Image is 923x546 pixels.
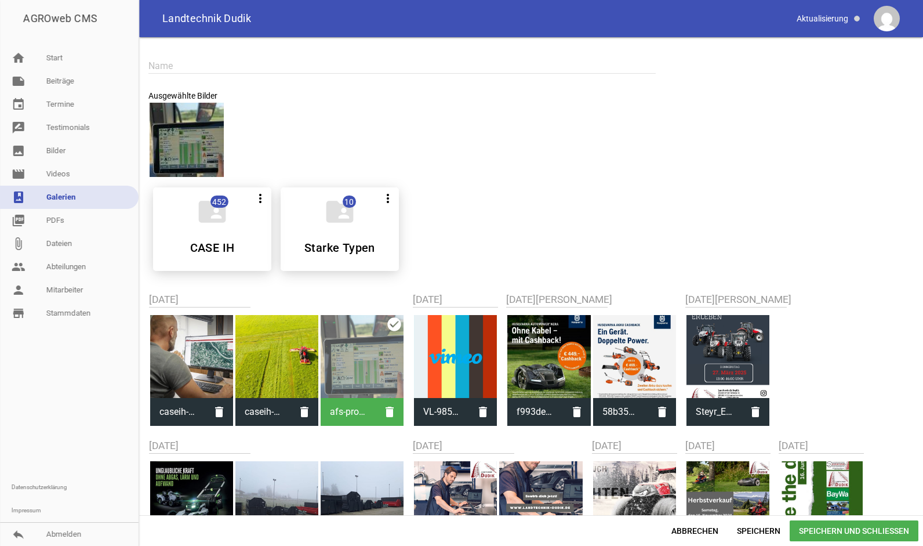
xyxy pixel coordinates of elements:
[162,13,251,24] span: Landtechnik Dudik
[148,90,217,102] label: Ausgewählte Bilder
[413,438,583,454] h2: [DATE]
[12,527,26,541] i: reply
[343,196,356,208] span: 10
[377,187,399,208] button: more_vert
[12,306,26,320] i: store_mall_directory
[12,214,26,227] i: picture_as_pdf
[742,398,769,426] i: delete
[685,292,791,308] h2: [DATE][PERSON_NAME]
[12,51,26,65] i: home
[12,97,26,111] i: event
[779,438,864,454] h2: [DATE]
[235,397,290,427] span: caseih-optum-300-cvxdrive-2007-at-0814-1621-1080.jpg
[662,520,728,541] span: Abbrechen
[210,196,228,208] span: 452
[12,190,26,204] i: photo_album
[12,121,26,135] i: rate_review
[12,144,26,158] i: image
[469,398,497,426] i: delete
[324,196,356,228] i: folder_shared
[376,398,404,426] i: delete
[12,167,26,181] i: movie
[149,438,405,454] h2: [DATE]
[153,187,271,271] div: CASE IH
[281,187,399,271] div: Starke Typen
[728,520,790,541] span: Speichern
[150,397,205,427] span: caseih-optum-afs-connect-0721-at-1b3a9485-ret1-1621-1080.jpg
[414,397,469,427] span: VL-985659.mp4
[149,292,405,308] h2: [DATE]
[506,292,677,308] h2: [DATE][PERSON_NAME]
[12,283,26,297] i: person
[205,398,233,426] i: delete
[563,398,591,426] i: delete
[686,397,742,427] span: Steyr_Erleben_und_Probefahrt_2025_Instagram_Post.png
[190,242,235,254] h5: CASE IH
[196,196,228,228] i: folder_shared
[413,292,498,308] h2: [DATE]
[648,398,676,426] i: delete
[381,191,395,205] i: more_vert
[593,397,648,427] span: 58b35e5a-0692-4c4e-af95-5f32dce7342a.jpeg
[592,438,677,454] h2: [DATE]
[507,397,562,427] span: f993de98-3e8e-4389-9e2b-19bf77d1c69d.jpeg
[249,187,271,208] button: more_vert
[304,242,375,254] h5: Starke Typen
[790,520,918,541] span: Speichern und Schließen
[12,260,26,274] i: people
[290,398,318,426] i: delete
[12,237,26,251] i: attach_file
[253,191,267,205] i: more_vert
[12,74,26,88] i: note
[685,438,771,454] h2: [DATE]
[321,397,376,427] span: afs-pro-700-plus-dsc07314.jpg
